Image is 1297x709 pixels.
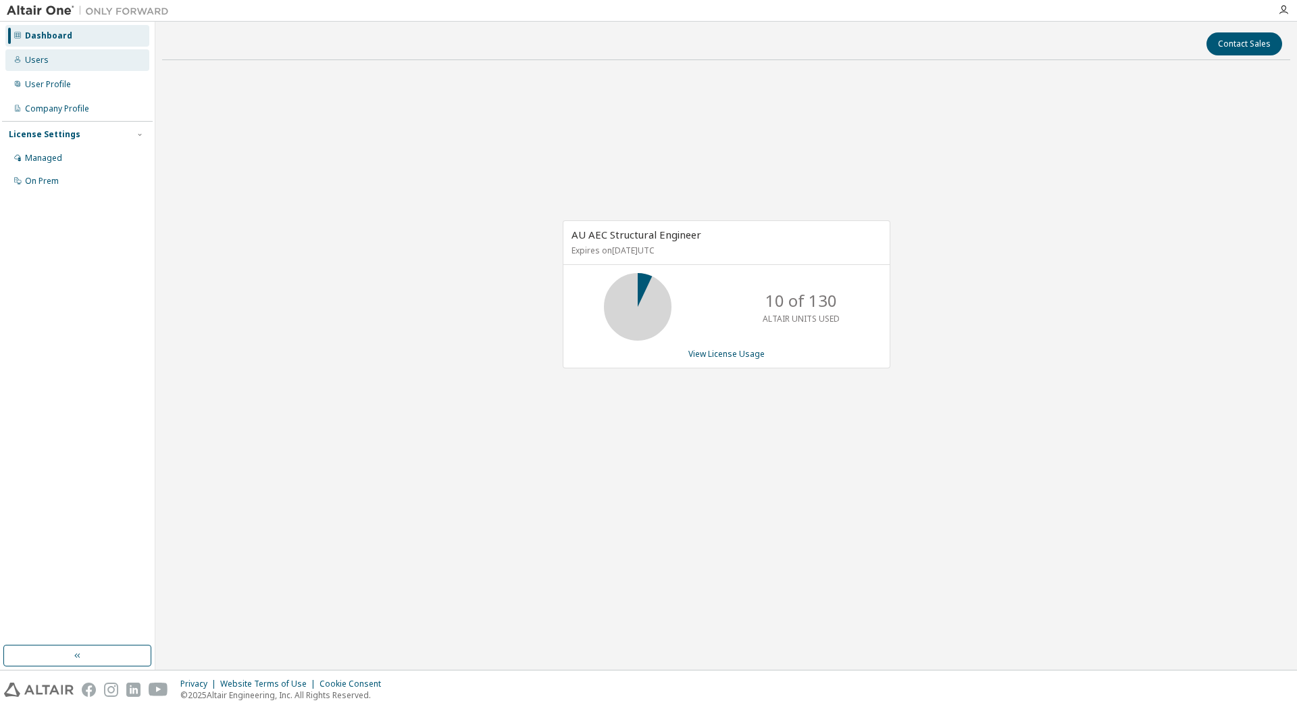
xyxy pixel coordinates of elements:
[1206,32,1282,55] button: Contact Sales
[104,683,118,697] img: instagram.svg
[7,4,176,18] img: Altair One
[25,103,89,114] div: Company Profile
[220,679,320,689] div: Website Terms of Use
[763,313,840,324] p: ALTAIR UNITS USED
[25,79,71,90] div: User Profile
[320,679,389,689] div: Cookie Consent
[25,153,62,164] div: Managed
[4,683,74,697] img: altair_logo.svg
[126,683,141,697] img: linkedin.svg
[25,30,72,41] div: Dashboard
[25,55,49,66] div: Users
[180,679,220,689] div: Privacy
[180,689,389,701] p: © 2025 Altair Engineering, Inc. All Rights Reserved.
[688,348,765,360] a: View License Usage
[149,683,168,697] img: youtube.svg
[9,129,80,140] div: License Settings
[571,228,701,241] span: AU AEC Structural Engineer
[571,245,878,256] p: Expires on [DATE] UTC
[765,289,837,312] p: 10 of 130
[25,176,59,187] div: On Prem
[82,683,96,697] img: facebook.svg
